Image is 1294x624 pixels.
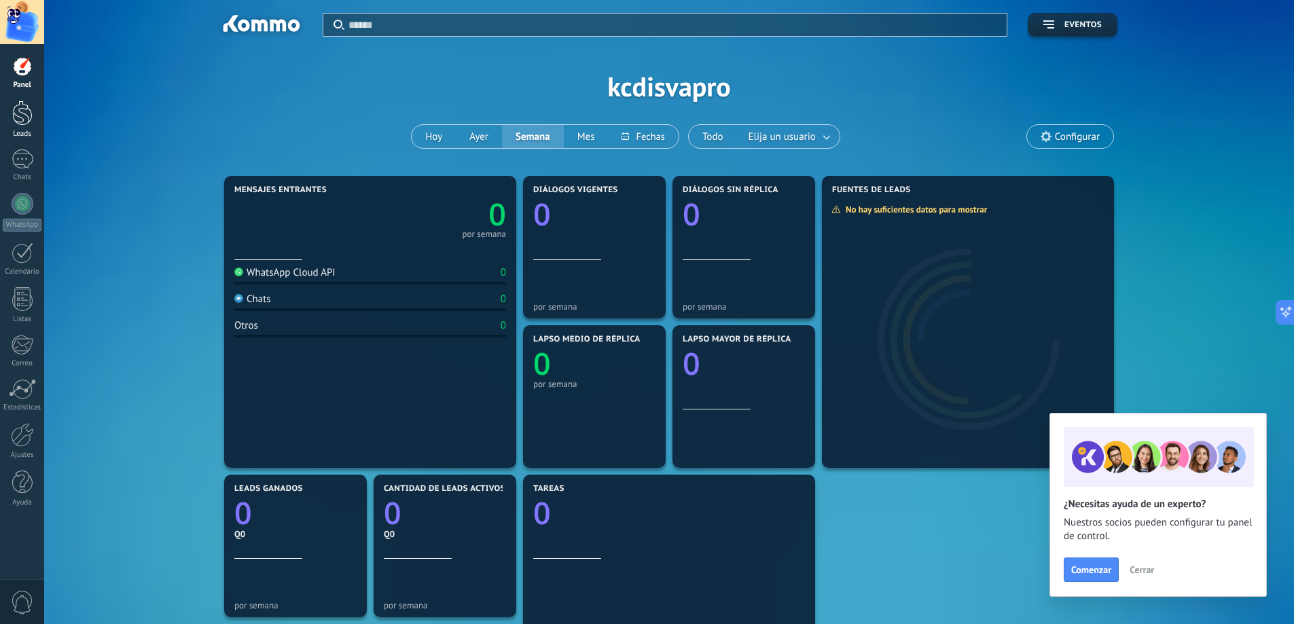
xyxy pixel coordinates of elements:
h2: ¿Necesitas ayuda de un experto? [1064,498,1253,511]
text: 0 [488,194,506,235]
div: Calendario [3,268,42,276]
div: Listas [3,315,42,324]
a: 0 [370,194,506,235]
span: Leads ganados [234,484,303,494]
div: Q0 [234,528,357,540]
div: Leads [3,130,42,139]
span: Diálogos vigentes [533,185,618,195]
text: 0 [533,343,551,384]
span: Cerrar [1130,565,1154,574]
text: 0 [533,492,551,534]
button: Comenzar [1064,557,1119,582]
text: 0 [683,194,700,235]
div: Otros [234,319,258,332]
div: por semana [384,600,506,610]
span: Mensajes entrantes [234,185,327,195]
div: por semana [462,231,506,238]
a: 0 [384,492,506,534]
button: Semana [502,125,564,148]
div: Chats [3,173,42,182]
div: WhatsApp Cloud API [234,266,336,279]
div: por semana [533,379,655,389]
button: Hoy [412,125,456,148]
a: 0 [234,492,357,534]
span: Elija un usuario [746,128,819,146]
div: No hay suficientes datos para mostrar [831,204,996,215]
span: Diálogos sin réplica [683,185,778,195]
text: 0 [683,343,700,384]
div: Estadísticas [3,403,42,412]
button: Eventos [1028,13,1117,37]
span: Tareas [533,484,564,494]
button: Ayer [456,125,502,148]
text: 0 [234,492,252,534]
div: Ajustes [3,451,42,460]
img: Chats [234,294,243,303]
div: Chats [234,293,271,306]
div: por semana [234,600,357,610]
span: Lapso medio de réplica [533,335,641,344]
span: Cantidad de leads activos [384,484,505,494]
span: Nuestros socios pueden configurar tu panel de control. [1064,516,1253,543]
button: Mes [564,125,609,148]
text: 0 [384,492,401,534]
span: Comenzar [1071,565,1111,574]
button: Todo [689,125,737,148]
div: Q0 [384,528,506,540]
button: Fechas [608,125,678,148]
div: por semana [683,301,805,312]
div: Ayuda [3,498,42,507]
span: Lapso mayor de réplica [683,335,791,344]
text: 0 [533,194,551,235]
div: Panel [3,81,42,90]
img: WhatsApp Cloud API [234,268,243,276]
div: 0 [501,266,506,279]
button: Elija un usuario [737,125,840,148]
button: Cerrar [1124,559,1160,580]
span: Fuentes de leads [832,185,911,195]
div: 0 [501,319,506,332]
div: 0 [501,293,506,306]
span: Eventos [1064,20,1102,30]
span: Configurar [1055,131,1100,143]
div: Correo [3,359,42,368]
div: WhatsApp [3,219,41,232]
div: por semana [533,301,655,312]
a: 0 [533,492,805,534]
